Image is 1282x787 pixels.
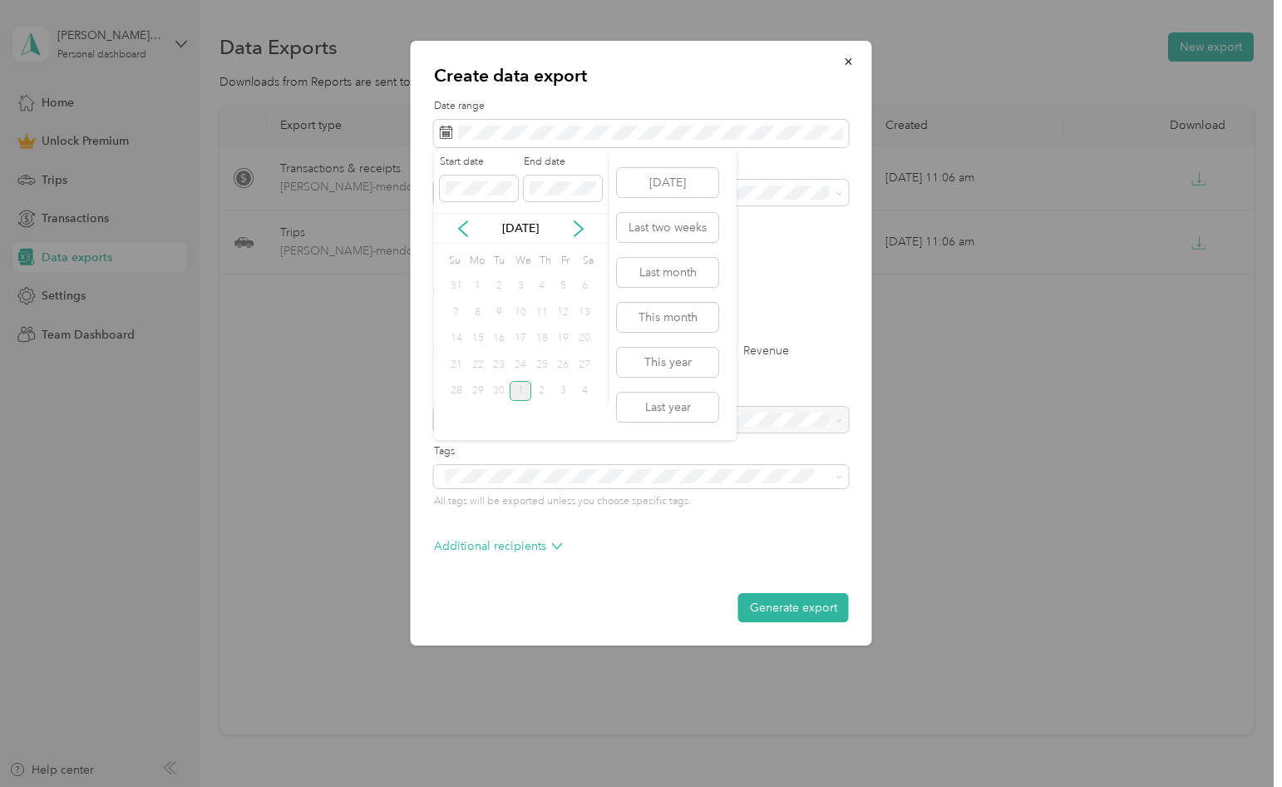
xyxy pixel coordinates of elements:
div: 23 [488,354,510,375]
label: Start date [440,155,518,170]
div: 15 [467,329,489,349]
p: Additional recipients [434,537,563,555]
div: Sa [579,250,595,273]
div: 10 [510,302,531,323]
label: Tags [434,444,849,459]
div: 3 [510,276,531,297]
button: Last year [617,393,718,422]
div: 17 [510,329,531,349]
div: 18 [531,329,553,349]
div: 8 [467,302,489,323]
iframe: Everlance-gr Chat Button Frame [1189,694,1282,787]
div: Fr [558,250,574,273]
div: 27 [574,354,595,375]
button: This month [617,303,718,332]
div: 1 [467,276,489,297]
button: This year [617,348,718,377]
div: 25 [531,354,553,375]
div: 11 [531,302,553,323]
p: All tags will be exported unless you choose specific tags. [434,494,849,509]
button: Last month [617,258,718,287]
div: Tu [491,250,506,273]
div: 5 [553,276,574,297]
div: 29 [467,381,489,402]
div: 16 [488,329,510,349]
div: 4 [574,381,595,402]
div: 2 [531,381,553,402]
div: Mo [467,250,486,273]
button: Generate export [738,593,849,622]
div: Th [537,250,553,273]
div: 13 [574,302,595,323]
p: [DATE] [486,220,555,237]
div: 31 [446,276,467,297]
div: 22 [467,354,489,375]
div: 19 [553,329,574,349]
div: 9 [488,302,510,323]
div: 21 [446,354,467,375]
div: Su [446,250,461,273]
div: 30 [488,381,510,402]
div: 7 [446,302,467,323]
div: 24 [510,354,531,375]
p: Create data export [434,64,849,87]
div: 26 [553,354,574,375]
div: 12 [553,302,574,323]
button: [DATE] [617,168,718,197]
label: End date [524,155,602,170]
div: 2 [488,276,510,297]
div: 14 [446,329,467,349]
div: 4 [531,276,553,297]
label: Date range [434,99,849,114]
div: 28 [446,381,467,402]
button: Last two weeks [617,213,718,242]
div: 20 [574,329,595,349]
div: We [512,250,531,273]
div: 3 [553,381,574,402]
div: 1 [510,381,531,402]
div: 6 [574,276,595,297]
